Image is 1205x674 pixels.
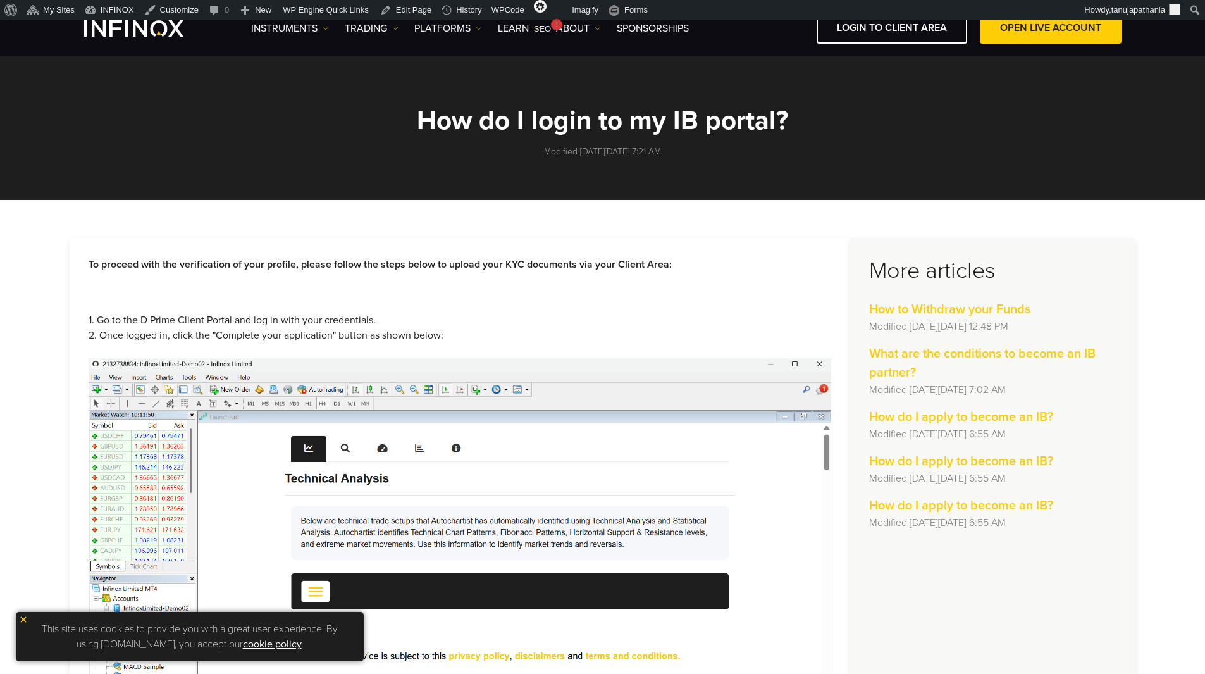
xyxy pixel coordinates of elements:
strong: What are the conditions to become an IB partner? [869,346,1096,380]
a: INFINOX Logo [84,20,213,37]
span: SEO [534,24,551,34]
strong: How to Withdraw your Funds [869,302,1030,317]
h1: How do I login to my IB portal? [318,107,887,135]
a: PLATFORMS [414,21,482,36]
strong: To proceed with the verification of your profile, please follow the steps below to upload your KY... [89,258,672,271]
a: Learn [498,21,540,36]
p: Modified [DATE][DATE] 6:55 AM [869,515,1116,530]
a: cookie policy [243,638,302,651]
span: tanujapathania [1111,5,1165,15]
a: OPEN LIVE ACCOUNT [980,13,1122,44]
strong: How do I apply to become an IB? [869,454,1053,469]
p: Modified [DATE][DATE] 7:02 AM [869,382,1116,397]
div: ! [551,19,562,30]
a: SPONSORSHIPS [617,21,689,36]
img: yellow close icon [19,615,28,624]
p: This site uses cookies to provide you with a great user experience. By using [DOMAIN_NAME], you a... [22,618,357,655]
p: Modified [DATE][DATE] 7:21 AM [318,145,887,158]
strong: How do I apply to become an IB? [869,498,1053,513]
p: Modified [DATE][DATE] 12:48 PM [869,319,1116,334]
li: 2. Once logged in, click the "Complete your application" button as shown below: [89,328,831,343]
p: Modified [DATE][DATE] 6:55 AM [869,427,1116,442]
p: Modified [DATE][DATE] 6:55 AM [869,471,1116,486]
li: 1. Go to the D Prime Client Portal and log in with your credentials. [89,313,831,328]
strong: How do I apply to become an IB? [869,409,1053,425]
h3: More articles [869,257,1116,285]
a: LOGIN TO CLIENT AREA [817,13,967,44]
a: TRADING [345,21,399,36]
a: Instruments [251,21,329,36]
a: ABOUT [556,21,601,36]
